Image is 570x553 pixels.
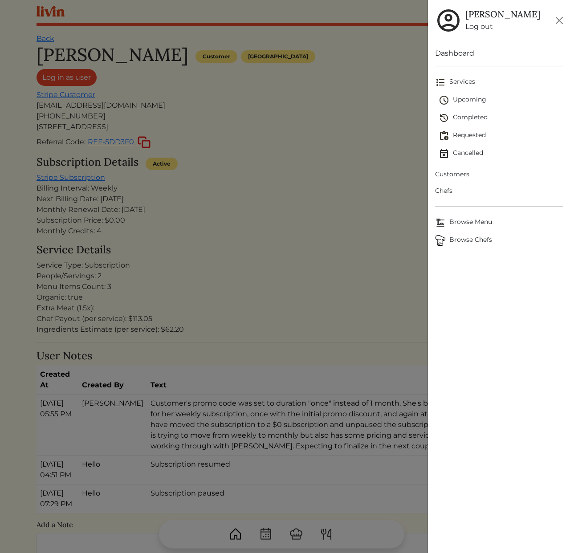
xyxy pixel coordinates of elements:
a: Browse MenuBrowse Menu [435,214,563,232]
span: Requested [439,130,563,141]
span: Completed [439,113,563,123]
img: format_list_bulleted-ebc7f0161ee23162107b508e562e81cd567eeab2455044221954b09d19068e74.svg [435,77,446,88]
a: Chefs [435,183,563,199]
span: Services [435,77,563,88]
span: Browse Menu [435,217,563,228]
a: Dashboard [435,48,563,59]
img: history-2b446bceb7e0f53b931186bf4c1776ac458fe31ad3b688388ec82af02103cd45.svg [439,113,449,123]
span: Cancelled [439,148,563,159]
a: Log out [465,21,540,32]
a: Services [435,73,563,91]
img: Browse Menu [435,217,446,228]
img: schedule-fa401ccd6b27cf58db24c3bb5584b27dcd8bd24ae666a918e1c6b4ae8c451a22.svg [439,95,449,106]
a: Upcoming [439,91,563,109]
a: Customers [435,166,563,183]
a: Cancelled [439,145,563,163]
span: Customers [435,170,563,179]
img: event_cancelled-67e280bd0a9e072c26133efab016668ee6d7272ad66fa3c7eb58af48b074a3a4.svg [439,148,449,159]
a: Requested [439,127,563,145]
img: user_account-e6e16d2ec92f44fc35f99ef0dc9cddf60790bfa021a6ecb1c896eb5d2907b31c.svg [435,7,462,34]
span: Upcoming [439,95,563,106]
h5: [PERSON_NAME] [465,9,540,20]
a: ChefsBrowse Chefs [435,232,563,249]
span: Chefs [435,186,563,195]
button: Close [552,13,566,28]
a: Completed [439,109,563,127]
img: Browse Chefs [435,235,446,246]
span: Browse Chefs [435,235,563,246]
img: pending_actions-fd19ce2ea80609cc4d7bbea353f93e2f363e46d0f816104e4e0650fdd7f915cf.svg [439,130,449,141]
